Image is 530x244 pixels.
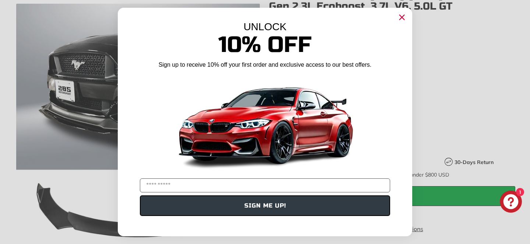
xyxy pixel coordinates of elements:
inbox-online-store-chat: Shopify online store chat [498,191,524,215]
span: Sign up to receive 10% off your first order and exclusive access to our best offers. [159,62,371,68]
span: UNLOCK [244,21,287,32]
button: SIGN ME UP! [140,195,390,216]
span: 10% Off [218,31,312,58]
button: Close dialog [396,11,408,23]
input: YOUR EMAIL [140,178,390,192]
img: Banner showing BMW 4 Series Body kit [173,72,357,175]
